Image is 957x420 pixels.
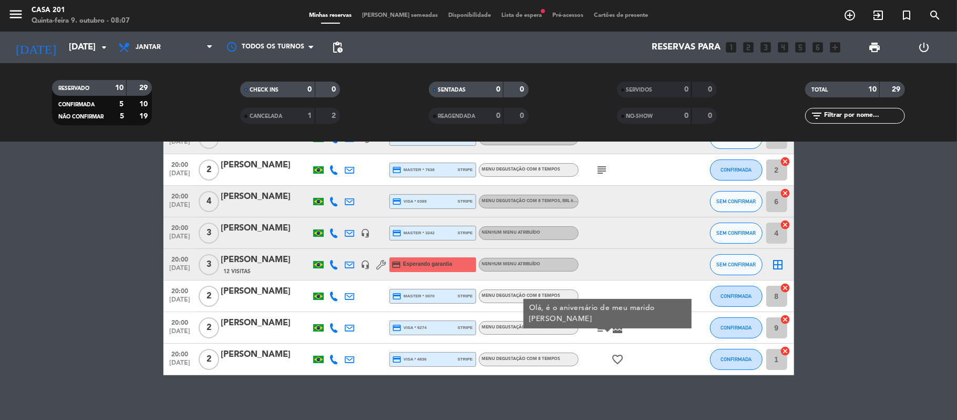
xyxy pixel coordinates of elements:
[482,357,561,361] span: Menu degustação com 8 tempos
[710,191,763,212] button: SEM CONFIRMAR
[199,191,219,212] span: 4
[58,86,89,91] span: RESERVADO
[794,41,808,54] i: looks_5
[721,293,752,299] span: CONFIRMADA
[780,188,791,198] i: cancel
[199,159,219,181] span: 2
[199,286,219,307] span: 2
[520,112,526,119] strong: 0
[393,165,402,175] i: credit_card
[98,41,110,54] i: arrow_drop_down
[652,43,721,53] span: Reservas para
[780,314,791,325] i: cancel
[357,13,443,18] span: [PERSON_NAME] semeadas
[811,87,828,93] span: TOTAL
[221,316,311,330] div: [PERSON_NAME]
[811,41,825,54] i: looks_6
[221,222,311,235] div: [PERSON_NAME]
[167,284,193,296] span: 20:00
[780,219,791,230] i: cancel
[900,9,913,22] i: turned_in_not
[829,41,842,54] i: add_box
[221,253,311,267] div: [PERSON_NAME]
[308,112,312,119] strong: 1
[438,87,466,93] span: SENTADAS
[529,303,686,325] div: Olá, é o aniversário de meu marido [PERSON_NAME]
[308,86,312,93] strong: 0
[710,223,763,244] button: SEM CONFIRMAR
[725,41,738,54] i: looks_one
[167,138,193,151] span: [DATE]
[496,112,500,119] strong: 0
[361,260,371,269] i: headset_mic
[458,293,473,299] span: stripe
[393,197,427,206] span: visa * 0389
[899,32,949,63] div: LOG OUT
[167,158,193,170] span: 20:00
[458,229,473,236] span: stripe
[167,233,193,245] span: [DATE]
[32,5,130,16] div: Casa 201
[304,13,357,18] span: Minhas reservas
[868,41,881,54] span: print
[716,198,756,204] span: SEM CONFIRMAR
[482,325,561,329] span: Menu degustação com 8 tempos
[331,41,344,54] span: pending_actions
[742,41,756,54] i: looks_two
[872,9,884,22] i: exit_to_app
[716,230,756,236] span: SEM CONFIRMAR
[393,323,402,333] i: credit_card
[684,86,688,93] strong: 0
[136,44,161,51] span: Jantar
[716,262,756,267] span: SEM CONFIRMAR
[139,101,150,108] strong: 10
[540,8,546,14] span: fiber_manual_record
[199,254,219,275] span: 3
[458,356,473,363] span: stripe
[626,114,653,119] span: NO-SHOW
[167,202,193,214] span: [DATE]
[250,87,279,93] span: CHECK INS
[482,294,561,298] span: Menu degustação com 8 tempos
[167,359,193,372] span: [DATE]
[710,286,763,307] button: CONFIRMADA
[482,167,561,172] span: Menu degustação com 8 tempos
[780,346,791,356] i: cancel
[589,13,653,18] span: Cartões de presente
[458,198,473,205] span: stripe
[708,86,714,93] strong: 0
[710,349,763,370] button: CONFIRMADA
[393,197,402,206] i: credit_card
[332,112,338,119] strong: 2
[167,253,193,265] span: 20:00
[199,317,219,338] span: 2
[167,221,193,233] span: 20:00
[199,349,219,370] span: 2
[918,41,931,54] i: power_settings_new
[721,356,752,362] span: CONFIRMADA
[8,36,64,59] i: [DATE]
[167,347,193,359] span: 20:00
[710,159,763,181] button: CONFIRMADA
[119,101,124,108] strong: 5
[710,317,763,338] button: CONFIRMADA
[482,199,579,203] span: Menu degustação com 8 tempos
[332,86,338,93] strong: 0
[58,114,104,119] span: NÃO CONFIRMAR
[547,13,589,18] span: Pré-acessos
[710,254,763,275] button: SEM CONFIRMAR
[780,283,791,293] i: cancel
[721,325,752,331] span: CONFIRMADA
[8,6,24,22] i: menu
[199,223,219,244] span: 3
[32,16,130,26] div: Quinta-feira 9. outubro - 08:07
[167,328,193,340] span: [DATE]
[393,165,435,175] span: master * 7638
[392,260,402,269] i: credit_card
[120,113,124,120] strong: 5
[496,86,500,93] strong: 0
[684,112,688,119] strong: 0
[393,292,402,301] i: credit_card
[167,170,193,182] span: [DATE]
[393,292,435,301] span: master * 0070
